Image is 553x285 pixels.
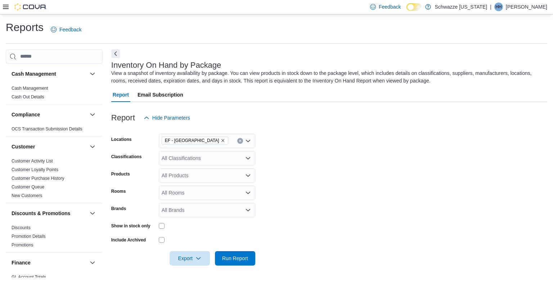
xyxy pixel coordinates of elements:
span: Customer Activity List [12,158,53,164]
div: Compliance [6,125,103,136]
a: Discounts [12,225,31,230]
h3: Inventory On Hand by Package [111,61,221,70]
a: Customer Loyalty Points [12,167,58,172]
button: Compliance [12,111,87,118]
a: OCS Transaction Submission Details [12,126,82,132]
button: Open list of options [245,190,251,196]
span: Export [174,251,206,266]
span: OCS Transaction Submission Details [12,126,82,132]
button: Open list of options [245,138,251,144]
button: Cash Management [88,70,97,78]
button: Open list of options [245,173,251,178]
button: Cash Management [12,70,87,77]
a: Cash Out Details [12,94,44,99]
span: Cash Management [12,85,48,91]
a: Customer Queue [12,184,44,190]
button: Open list of options [245,207,251,213]
h3: Finance [12,259,31,266]
p: [PERSON_NAME] [506,3,547,11]
label: Rooms [111,188,126,194]
h1: Reports [6,20,44,35]
button: Hide Parameters [141,111,193,125]
h3: Customer [12,143,35,150]
span: Promotion Details [12,233,46,239]
span: EF - Glendale [162,137,228,144]
p: | [490,3,491,11]
button: Next [111,49,120,58]
div: Customer [6,157,103,203]
span: Hide Parameters [152,114,190,121]
h3: Report [111,113,135,122]
span: HH [495,3,502,11]
div: Cash Management [6,84,103,104]
a: Promotions [12,242,33,248]
a: Customer Activity List [12,159,53,164]
a: New Customers [12,193,42,198]
a: Promotion Details [12,234,46,239]
label: Brands [111,206,126,211]
div: Hannah Hall [494,3,503,11]
span: Cash Out Details [12,94,44,100]
button: Open list of options [245,155,251,161]
button: Finance [88,258,97,267]
label: Include Archived [111,237,146,243]
h3: Discounts & Promotions [12,210,70,217]
button: Export [170,251,210,266]
span: Customer Queue [12,184,44,190]
button: Discounts & Promotions [88,209,97,218]
span: Email Subscription [138,88,183,102]
span: Report [113,88,129,102]
input: Dark Mode [406,3,422,11]
img: Cova [14,3,47,10]
button: Customer [88,142,97,151]
span: Feedback [59,26,81,33]
a: Feedback [48,22,84,37]
div: View a snapshot of inventory availability by package. You can view products in stock down to the ... [111,70,544,85]
label: Products [111,171,130,177]
label: Locations [111,137,132,142]
div: Discounts & Promotions [6,223,103,252]
label: Classifications [111,154,142,160]
span: Customer Purchase History [12,175,64,181]
button: Discounts & Promotions [12,210,87,217]
a: Cash Management [12,86,48,91]
h3: Compliance [12,111,40,118]
button: Remove EF - Glendale from selection in this group [221,138,225,143]
span: Run Report [222,255,248,262]
button: Clear input [237,138,243,144]
button: Compliance [88,110,97,119]
a: GL Account Totals [12,275,46,280]
span: Promotions [12,242,33,248]
span: EF - [GEOGRAPHIC_DATA] [165,137,219,144]
a: Customer Purchase History [12,176,64,181]
button: Run Report [215,251,255,266]
p: Schwazze [US_STATE] [435,3,487,11]
span: GL Account Totals [12,274,46,280]
label: Show in stock only [111,223,150,229]
button: Customer [12,143,87,150]
h3: Cash Management [12,70,56,77]
button: Finance [12,259,87,266]
span: Feedback [379,3,401,10]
